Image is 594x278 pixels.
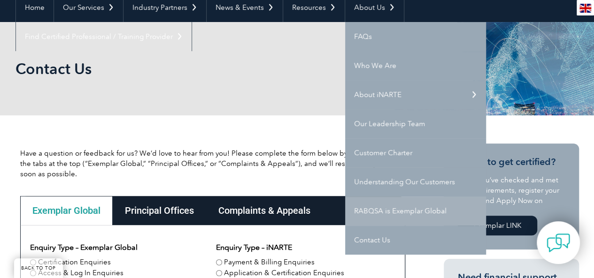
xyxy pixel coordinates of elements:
a: Find Certified Professional / Training Provider [16,22,192,51]
div: Complaints & Appeals [206,196,323,225]
a: BACK TO TOP [14,258,63,278]
h1: Contact Us [15,60,376,78]
img: en [579,4,591,13]
h3: Ready to get certified? [458,156,565,168]
a: Who We Are [345,51,486,80]
a: Understanding Our Customers [345,167,486,196]
p: Once you’ve checked and met the requirements, register your details and Apply Now on [458,175,565,206]
a: Customer Charter [345,138,486,167]
a: About iNARTE [345,80,486,109]
label: Certification Enquiries [38,257,111,268]
a: Contact Us [345,225,486,255]
label: Payment & Billing Enquiries [224,257,315,268]
a: RABQSA is Exemplar Global [345,196,486,225]
img: contact-chat.png [547,231,570,255]
a: Our Leadership Team [345,109,486,138]
a: FAQs [345,22,486,51]
div: Exemplar Global [20,196,113,225]
legend: Enquiry Type – iNARTE [216,242,292,253]
a: Exemplar LINK [458,216,537,235]
div: Principal Offices [113,196,206,225]
p: Have a question or feedback for us? We’d love to hear from you! Please complete the form below by... [20,148,405,179]
legend: Enquiry Type – Exemplar Global [30,242,138,253]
